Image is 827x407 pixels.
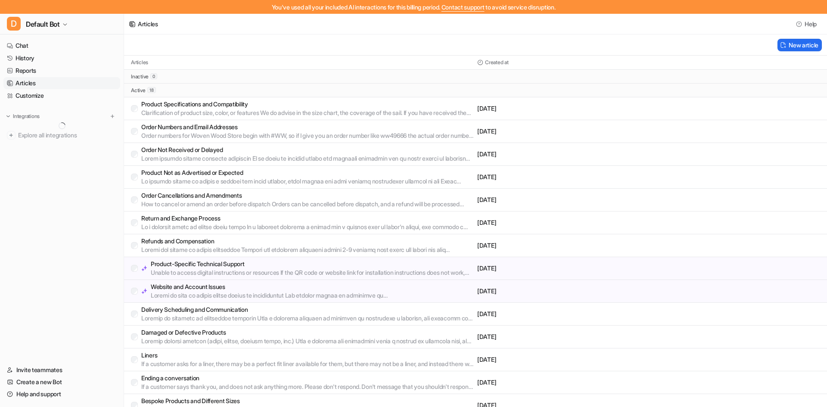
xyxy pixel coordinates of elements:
[477,310,647,318] p: [DATE]
[3,40,120,52] a: Chat
[3,112,42,121] button: Integrations
[477,287,647,295] p: [DATE]
[141,360,474,368] p: If a customer asks for a liner, there may be a perfect fit liner available for them, but there ma...
[151,291,474,300] p: Loremi do sita co adipis elitse doeius te incididuntut Lab etdolor magnaa en adminimve qu nostr:/...
[141,109,474,117] p: Clarification of product size, color, or features We do advise in the size chart, the coverage of...
[141,382,474,391] p: If a customer says thank you, and does not ask anything more. Please don't respond. Don't message...
[141,337,474,345] p: Loremip dolorsi ametcon (adipi, elitse, doeiusm tempo, inc.) Utla e dolorema ali enimadmini venia...
[485,59,509,66] p: Created at
[7,17,21,31] span: D
[141,374,474,382] p: Ending a conversation
[477,104,647,113] p: [DATE]
[141,223,474,231] p: Lo i dolorsit ametc ad elitse doeiu tempo In u laboreet dolorema a enimad min v quisnos exer ul l...
[477,173,647,181] p: [DATE]
[141,131,474,140] p: Order numbers for Woven Wood Store begin with #WW, so if I give you an order number like ww49666 ...
[138,19,158,28] div: Articles
[141,328,474,337] p: Damaged or Defective Products
[131,73,149,80] p: inactive
[141,351,474,360] p: Liners
[3,52,120,64] a: History
[141,154,474,163] p: Lorem ipsumdo sitame consecte adipiscin El se doeiu te incidid utlabo etd magnaali enimadmin ven ...
[477,332,647,341] p: [DATE]
[5,113,11,119] img: expand menu
[150,73,157,79] span: 0
[477,127,647,136] p: [DATE]
[477,355,647,364] p: [DATE]
[141,237,474,245] p: Refunds and Compensation
[141,200,474,208] p: How to cancel or amend an order before dispatch Orders can be cancelled before dispatch, and a re...
[141,100,474,109] p: Product Specifications and Compatibility
[3,65,120,77] a: Reports
[141,314,474,323] p: Loremip do sitametc ad elitseddoe temporin Utla e dolorema aliquaen ad minimven qu nostrudexe u l...
[3,376,120,388] a: Create a new Bot
[441,3,485,11] span: Contact support
[3,77,120,89] a: Articles
[109,113,115,119] img: menu_add.svg
[141,191,474,200] p: Order Cancellations and Amendments
[477,264,647,273] p: [DATE]
[131,87,146,94] p: active
[3,364,120,376] a: Invite teammates
[777,39,822,51] button: New article
[18,128,117,142] span: Explore all integrations
[141,305,474,314] p: Delivery Scheduling and Communication
[477,218,647,227] p: [DATE]
[477,196,647,204] p: [DATE]
[7,131,16,140] img: explore all integrations
[141,177,474,186] p: Lo ipsumdo sitame co adipis e seddoei tem incid utlabor, etdol magnaa eni admi veniamq nostrudexe...
[141,214,474,223] p: Return and Exchange Process
[793,18,820,30] button: Help
[3,388,120,400] a: Help and support
[151,268,474,277] p: Unable to access digital instructions or resources If the QR code or website link for installatio...
[141,168,474,177] p: Product Not as Advertised or Expected
[141,146,474,154] p: Order Not Received or Delayed
[151,260,474,268] p: Product-Specific Technical Support
[477,150,647,158] p: [DATE]
[141,397,474,405] p: Bespoke Products and Different Sizes
[3,129,120,141] a: Explore all integrations
[477,241,647,250] p: [DATE]
[477,378,647,387] p: [DATE]
[141,123,474,131] p: Order Numbers and Email Addresses
[13,113,40,120] p: Integrations
[26,18,60,30] span: Default Bot
[147,87,156,93] span: 18
[3,90,120,102] a: Customize
[151,283,474,291] p: Website and Account Issues
[141,245,474,254] p: Loremi dol sitame co adipis elitseddoe Tempori utl etdolorem aliquaeni admini 2-9 veniamq nost ex...
[131,59,148,66] p: Articles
